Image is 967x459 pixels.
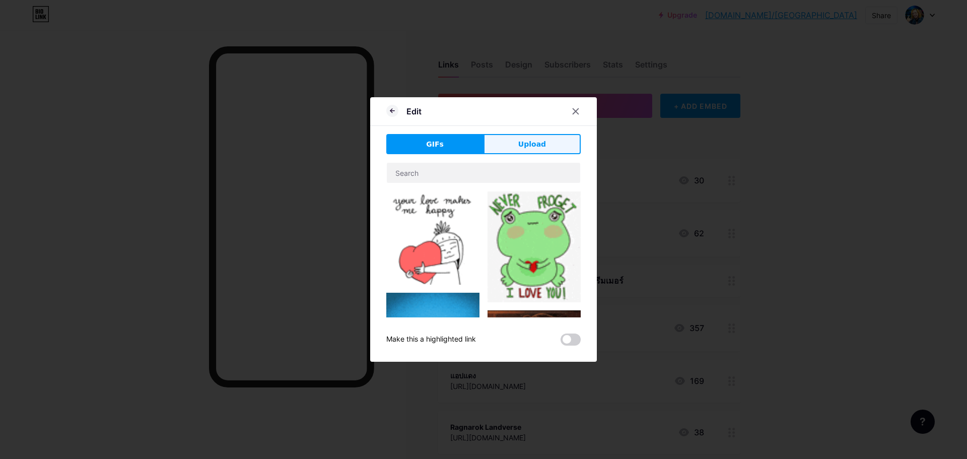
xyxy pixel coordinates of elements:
[386,334,476,346] div: Make this a highlighted link
[386,293,479,390] img: Gihpy
[426,139,444,150] span: GIFs
[406,105,422,117] div: Edit
[483,134,581,154] button: Upload
[488,310,581,363] img: Gihpy
[386,134,483,154] button: GIFs
[386,191,479,285] img: Gihpy
[387,163,580,183] input: Search
[488,191,581,302] img: Gihpy
[518,139,546,150] span: Upload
